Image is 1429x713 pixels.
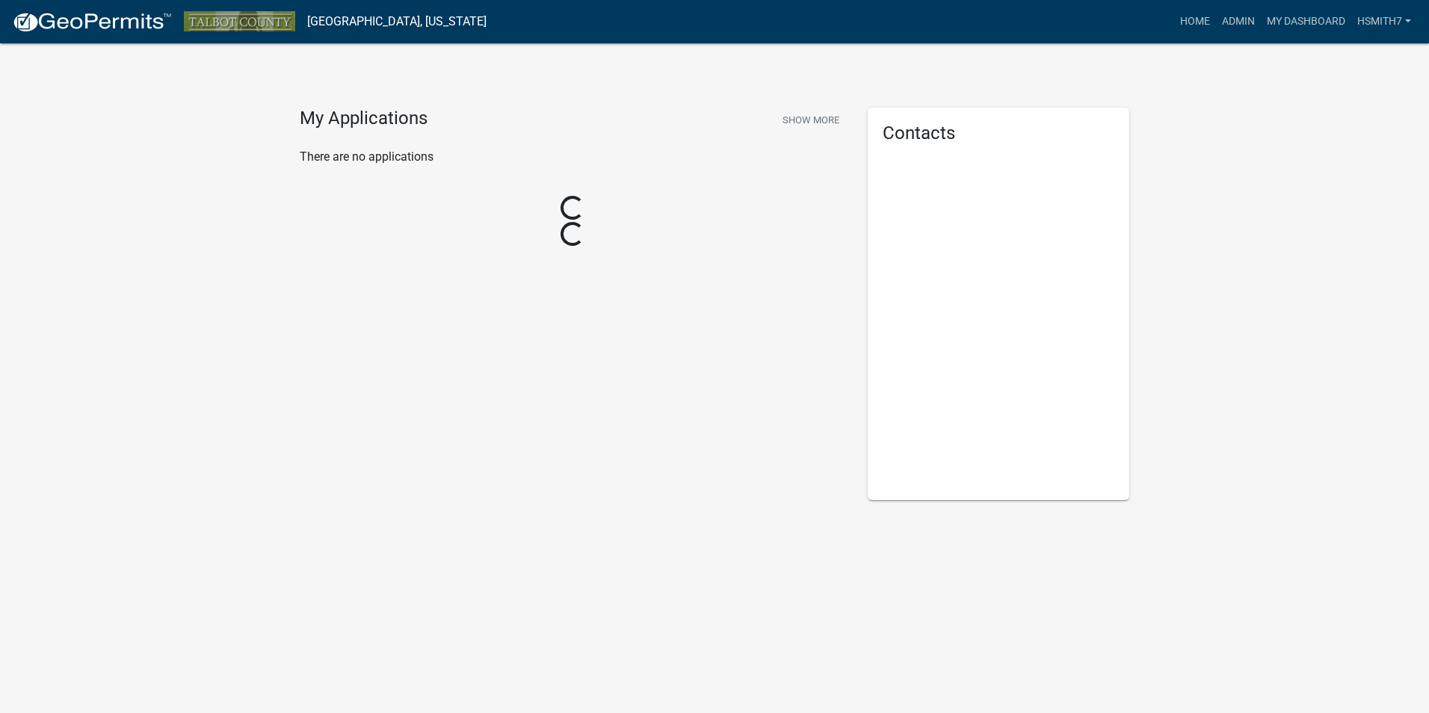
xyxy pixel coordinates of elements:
[300,148,845,166] p: There are no applications
[1351,7,1417,36] a: hsmith7
[300,108,428,130] h4: My Applications
[184,11,295,31] img: Talbot County, Georgia
[1261,7,1351,36] a: My Dashboard
[883,123,1114,144] h5: Contacts
[777,108,845,132] button: Show More
[307,9,487,34] a: [GEOGRAPHIC_DATA], [US_STATE]
[1216,7,1261,36] a: Admin
[1174,7,1216,36] a: Home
